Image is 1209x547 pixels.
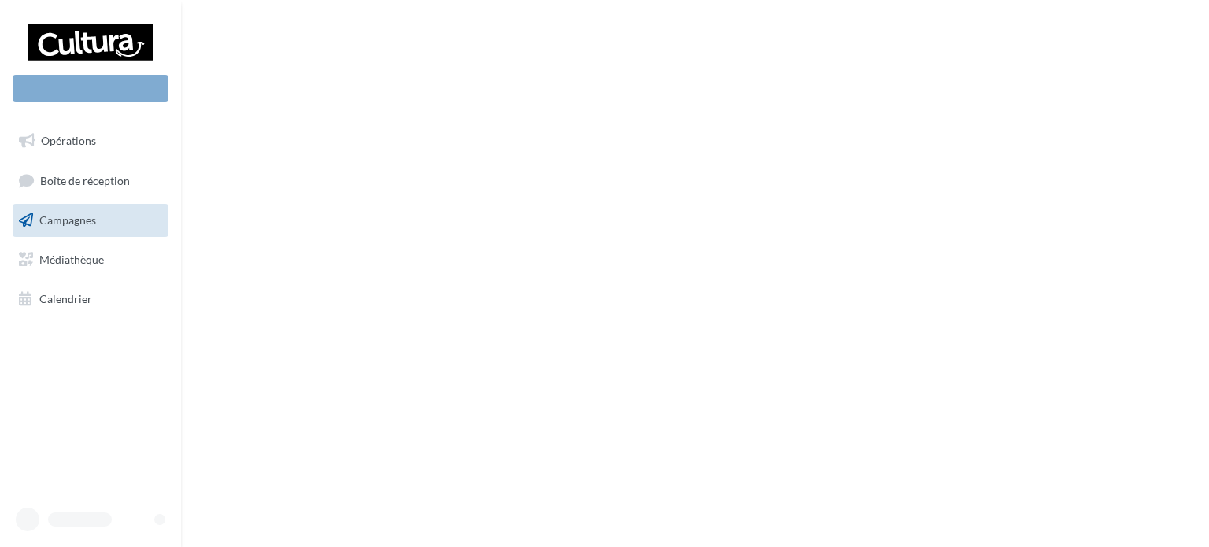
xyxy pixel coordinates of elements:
span: Boîte de réception [40,173,130,187]
a: Calendrier [9,283,172,316]
a: Boîte de réception [9,164,172,198]
span: Médiathèque [39,253,104,266]
a: Opérations [9,124,172,157]
span: Opérations [41,134,96,147]
div: Nouvelle campagne [13,75,168,102]
a: Campagnes [9,204,172,237]
a: Médiathèque [9,243,172,276]
span: Calendrier [39,291,92,305]
span: Campagnes [39,213,96,227]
